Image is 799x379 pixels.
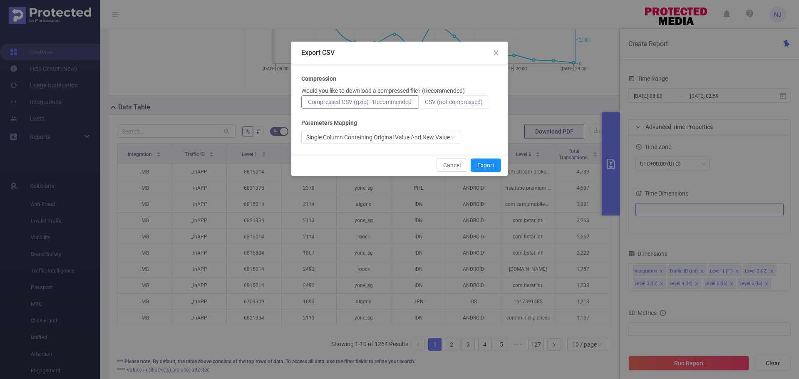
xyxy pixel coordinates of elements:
[471,159,501,172] button: Export
[301,87,465,95] p: Would you like to download a compressed file? (Recommended)
[306,131,450,144] div: Single Column Containing Original Value And New Value
[450,135,455,141] i: icon: down
[301,48,498,57] div: Export CSV
[437,159,467,172] button: Cancel
[308,99,412,105] span: Compressed CSV (gzip) - Recommended
[493,50,499,56] i: icon: close
[301,74,336,83] b: Compression
[425,99,483,105] span: CSV (not compressed)
[484,42,508,65] button: Close
[301,119,357,127] b: Parameters Mapping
